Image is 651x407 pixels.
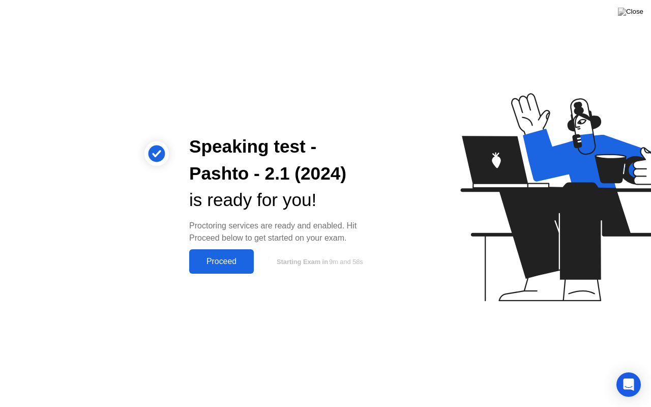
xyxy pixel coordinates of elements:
[189,220,378,244] div: Proctoring services are ready and enabled. Hit Proceed below to get started on your exam.
[259,252,378,271] button: Starting Exam in9m and 58s
[189,249,254,274] button: Proceed
[618,8,643,16] img: Close
[192,257,251,266] div: Proceed
[189,133,378,187] div: Speaking test - Pashto - 2.1 (2024)
[189,187,378,214] div: is ready for you!
[616,372,641,397] div: Open Intercom Messenger
[329,258,363,266] span: 9m and 58s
